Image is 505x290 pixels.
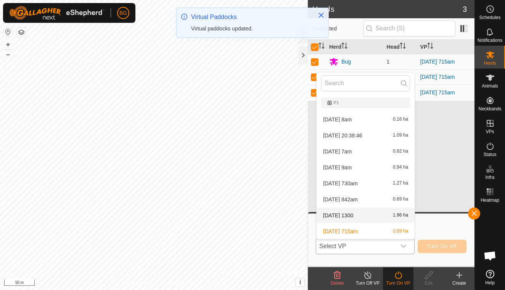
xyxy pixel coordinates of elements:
[483,152,496,157] span: Status
[323,149,352,154] span: [DATE] 7am
[323,133,362,138] span: [DATE] 20:38:46
[418,240,466,253] button: Turn On VP
[485,175,494,180] span: Infra
[17,28,26,37] button: Map Layers
[396,239,411,254] div: dropdown trigger
[387,59,390,65] span: 1
[3,40,13,49] button: +
[400,44,406,50] p-sorticon: Activate to sort
[486,129,494,134] span: VPs
[312,25,363,33] span: 3 selected
[417,40,474,54] th: VP
[317,160,415,175] li: 2025-09-19 9am
[393,117,408,122] span: 0.16 ha
[479,244,502,267] div: Open chat
[427,243,457,249] span: Turn On VP
[463,3,467,15] span: 3
[317,224,415,239] li: 2025-09-21 715am
[317,94,415,239] ul: Option List
[413,280,444,287] div: Edit
[323,165,352,170] span: [DATE] 9am
[161,280,184,287] a: Contact Us
[323,117,352,122] span: [DATE] 8am
[393,229,408,234] span: 0.89 ha
[317,176,415,191] li: 2025-09-20 730am
[478,107,501,111] span: Neckbands
[9,6,105,20] img: Gallagher Logo
[317,208,415,223] li: 2025-09-21 1300
[326,40,383,54] th: Herd
[191,25,310,33] div: Virtual paddocks updated.
[482,84,498,88] span: Animals
[316,239,396,254] span: Select VP
[3,27,13,37] button: Reset Map
[317,192,415,207] li: 2025-09-20 842am
[318,44,325,50] p-sorticon: Activate to sort
[3,50,13,59] button: –
[479,15,500,20] span: Schedules
[317,128,415,143] li: 2025-09-17 20:38:46
[384,40,417,54] th: Head
[327,100,404,105] div: P1
[341,58,351,66] div: Bug
[323,197,358,202] span: [DATE] 842am
[296,278,304,287] button: i
[323,229,358,234] span: [DATE] 715am
[444,280,474,287] div: Create
[485,280,495,285] span: Help
[427,44,433,50] p-sorticon: Activate to sort
[420,89,455,96] a: [DATE] 715am
[317,144,415,159] li: 2025-09-17 7am
[363,21,455,37] input: Search (S)
[393,133,408,138] span: 1.09 ha
[316,10,326,21] button: Close
[119,9,127,17] span: BG
[478,38,502,43] span: Notifications
[317,112,415,127] li: 2025-08-27 8am
[323,181,358,186] span: [DATE] 730am
[484,61,496,65] span: Herds
[321,75,410,91] input: Search
[393,213,408,218] span: 1.96 ha
[393,197,408,202] span: 0.69 ha
[393,165,408,170] span: 0.94 ha
[383,280,413,287] div: Turn On VP
[299,279,301,285] span: i
[393,149,408,154] span: 0.92 ha
[352,280,383,287] div: Turn Off VP
[312,5,463,14] h2: Herds
[393,181,408,186] span: 1.27 ha
[420,74,455,80] a: [DATE] 715am
[341,44,347,50] p-sorticon: Activate to sort
[323,213,353,218] span: [DATE] 1300
[124,280,153,287] a: Privacy Policy
[475,267,505,288] a: Help
[481,198,499,202] span: Heatmap
[331,280,344,286] span: Delete
[420,59,455,65] a: [DATE] 715am
[191,13,310,22] div: Virtual Paddocks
